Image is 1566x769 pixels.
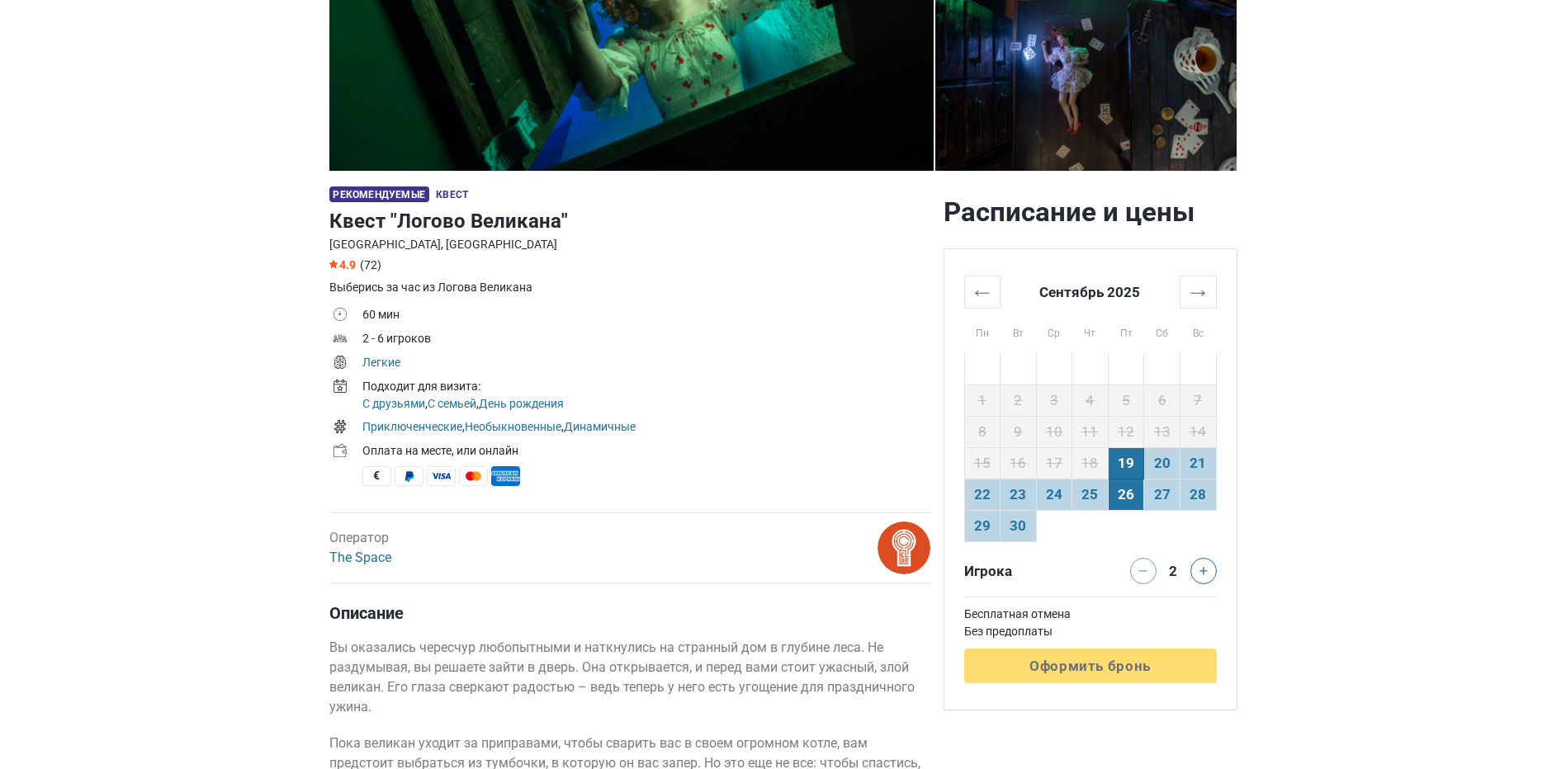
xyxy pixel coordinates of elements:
a: Приключенческие [362,420,462,433]
td: Без предоплаты [964,623,1217,640]
div: [GEOGRAPHIC_DATA], [GEOGRAPHIC_DATA] [329,236,930,253]
td: 7 [1180,384,1216,416]
p: Вы оказались чересчур любопытными и наткнулись на странный дом в глубине леса. Не раздумывая, вы ... [329,638,930,717]
span: Наличные [362,466,391,486]
span: PayPal [395,466,423,486]
div: 2 [1163,558,1183,581]
td: 29 [964,510,1001,541]
th: Пт [1108,308,1144,353]
th: Чт [1072,308,1109,353]
div: Игрока [958,558,1091,584]
a: Необыкновенные [465,420,561,433]
td: 24 [1036,479,1072,510]
a: День рождения [479,397,564,410]
td: 11 [1072,416,1109,447]
td: 23 [1001,479,1037,510]
td: 3 [1036,384,1072,416]
td: 1 [964,384,1001,416]
th: Сентябрь 2025 [1001,276,1180,308]
td: 19 [1108,447,1144,479]
div: Подходит для визита: [362,378,930,395]
td: 9 [1001,416,1037,447]
td: 30 [1001,510,1037,541]
span: (72) [360,258,381,271]
td: 8 [964,416,1001,447]
span: Рекомендуемые [329,186,429,202]
span: 4.9 [329,258,356,271]
th: Пн [964,308,1001,353]
td: 15 [964,447,1001,479]
h2: Расписание и цены [944,196,1237,229]
td: 5 [1108,384,1144,416]
td: 6 [1144,384,1180,416]
div: Оплата на месте, или онлайн [362,442,930,460]
a: С друзьями [362,397,425,410]
h1: Квест "Логово Великана" [329,206,930,236]
td: 60 мин [362,304,930,328]
td: 2 [1001,384,1037,416]
td: 22 [964,479,1001,510]
a: Легкие [362,356,400,369]
td: 21 [1180,447,1216,479]
td: 26 [1108,479,1144,510]
a: Динамичные [564,420,636,433]
td: 12 [1108,416,1144,447]
td: Бесплатная отмена [964,606,1217,623]
td: 16 [1001,447,1037,479]
th: Ср [1036,308,1072,353]
td: 25 [1072,479,1109,510]
img: Star [329,260,338,268]
td: 17 [1036,447,1072,479]
th: Сб [1144,308,1180,353]
td: 10 [1036,416,1072,447]
td: , , [362,417,930,441]
td: 13 [1144,416,1180,447]
th: Вс [1180,308,1216,353]
td: 4 [1072,384,1109,416]
td: 14 [1180,416,1216,447]
span: American Express [491,466,520,486]
td: 18 [1072,447,1109,479]
span: Visa [427,466,456,486]
th: Вт [1001,308,1037,353]
div: Оператор [329,528,391,568]
a: С семьей [428,397,476,410]
span: MasterCard [459,466,488,486]
th: → [1180,276,1216,308]
h4: Описание [329,603,930,623]
td: 27 [1144,479,1180,510]
div: Выберись за час из Логова Великана [329,279,930,296]
td: , , [362,376,930,417]
td: 2 - 6 игроков [362,328,930,352]
img: bitmap.png [878,521,930,574]
th: ← [964,276,1001,308]
td: 20 [1144,447,1180,479]
td: 28 [1180,479,1216,510]
a: The Space [329,550,391,565]
span: Квест [436,189,468,201]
